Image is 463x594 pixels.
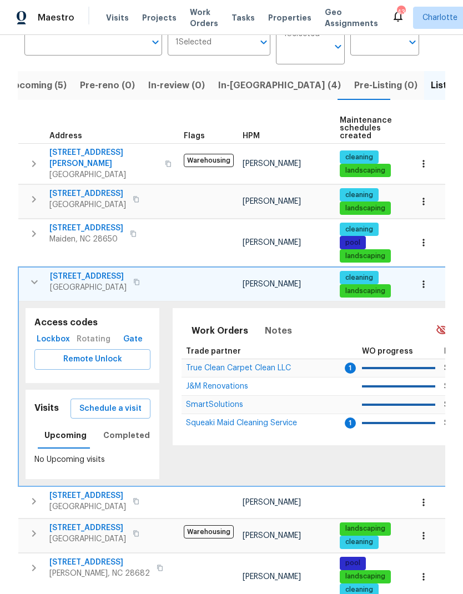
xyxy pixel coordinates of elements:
span: Remote Unlock [43,353,142,366]
a: Squeaki Maid Cleaning Service [186,420,297,426]
span: Pre-reno (0) [80,78,135,93]
span: [GEOGRAPHIC_DATA] [49,169,158,180]
p: No Upcoming visits [34,454,150,466]
span: [PERSON_NAME] [243,499,301,506]
span: [STREET_ADDRESS] [49,490,126,501]
span: [GEOGRAPHIC_DATA] [49,199,126,210]
span: pool [341,238,365,248]
span: Schedule a visit [79,402,142,416]
span: [STREET_ADDRESS][PERSON_NAME] [49,147,158,169]
button: Lockbox [34,329,72,350]
span: [PERSON_NAME] [243,532,301,540]
span: [PERSON_NAME] [243,239,301,246]
a: J&M Renovations [186,383,248,390]
span: Squeaki Maid Cleaning Service [186,419,297,427]
span: landscaping [341,286,390,296]
span: pool [341,558,365,568]
span: Upcoming [44,429,87,442]
span: landscaping [341,166,390,175]
span: Notes [265,323,292,339]
span: Projects [142,12,177,23]
span: True Clean Carpet Clean LLC [186,364,291,372]
span: cleaning [341,537,378,547]
span: [STREET_ADDRESS] [49,522,126,533]
button: Open [256,34,271,50]
span: [PERSON_NAME] [243,280,301,288]
div: 43 [397,7,405,18]
span: cleaning [341,225,378,234]
div: Rotating code is only available during visiting hours [72,329,115,350]
span: Geo Assignments [325,7,378,29]
span: landscaping [341,204,390,213]
span: Tasks [231,14,255,22]
span: In-review (0) [148,78,205,93]
span: landscaping [341,572,390,581]
span: [PERSON_NAME] [243,198,301,205]
a: SmartSolutions [186,401,243,408]
span: J&M Renovations [186,382,248,390]
span: 1 Selected [175,38,212,47]
span: Work Orders [190,7,218,29]
span: Properties [268,12,311,23]
button: Schedule a visit [71,399,150,419]
span: In-[GEOGRAPHIC_DATA] (4) [218,78,341,93]
span: landscaping [341,524,390,533]
span: WO progress [362,348,413,355]
span: [STREET_ADDRESS] [49,223,123,234]
span: [GEOGRAPHIC_DATA] [49,501,126,512]
button: Open [330,39,346,54]
span: SmartSolutions [186,401,243,409]
span: Maintenance schedules created [340,117,392,140]
span: [PERSON_NAME] [243,160,301,168]
span: Flags [184,132,205,140]
span: [GEOGRAPHIC_DATA] [49,533,126,545]
h5: Access codes [34,317,150,329]
span: [STREET_ADDRESS] [49,557,150,568]
span: Visits [106,12,129,23]
h5: Visits [34,402,59,414]
span: Maestro [38,12,74,23]
span: cleaning [341,273,378,283]
span: Lockbox [39,333,68,346]
span: cleaning [341,190,378,200]
button: Open [405,34,420,50]
span: 1 [345,363,356,374]
span: Warehousing [184,525,234,538]
span: [PERSON_NAME] [243,573,301,581]
span: Pre-Listing (0) [354,78,417,93]
span: Address [49,132,82,140]
span: [GEOGRAPHIC_DATA] [50,282,127,293]
span: [PERSON_NAME], NC 28682 [49,568,150,579]
button: Open [148,34,163,50]
button: Remote Unlock [34,349,150,370]
span: Charlotte [422,12,457,23]
span: Trade partner [186,348,241,355]
a: True Clean Carpet Clean LLC [186,365,291,371]
span: 1 [345,417,356,429]
span: Maiden, NC 28650 [49,234,123,245]
span: Warehousing [184,154,234,167]
span: Work Orders [192,323,248,339]
span: cleaning [341,153,378,162]
button: Gate [115,329,150,350]
span: HPM [243,132,260,140]
span: Completed [103,429,150,442]
span: [STREET_ADDRESS] [50,271,127,282]
span: landscaping [341,251,390,261]
span: Gate [119,333,146,346]
span: [STREET_ADDRESS] [49,188,126,199]
span: Upcoming (5) [7,78,67,93]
